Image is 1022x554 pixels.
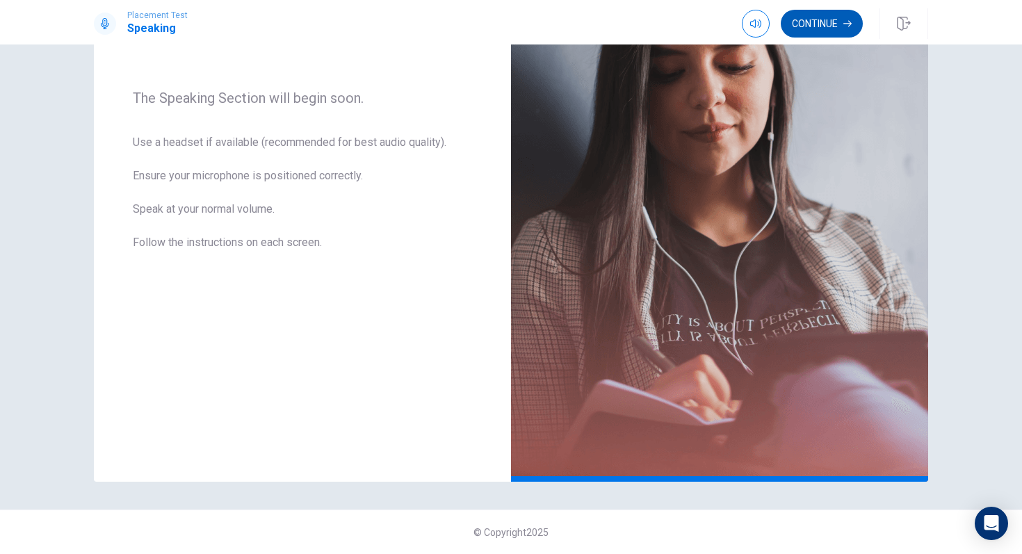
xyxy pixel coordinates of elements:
[473,527,549,538] span: © Copyright 2025
[133,134,472,268] span: Use a headset if available (recommended for best audio quality). Ensure your microphone is positi...
[781,10,863,38] button: Continue
[133,90,472,106] span: The Speaking Section will begin soon.
[127,20,188,37] h1: Speaking
[127,10,188,20] span: Placement Test
[975,507,1008,540] div: Open Intercom Messenger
